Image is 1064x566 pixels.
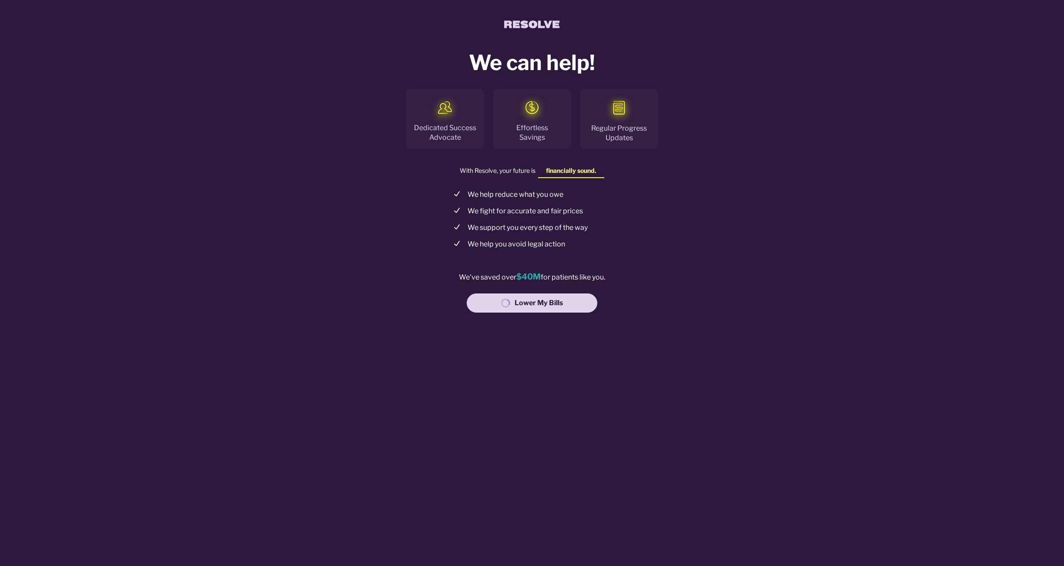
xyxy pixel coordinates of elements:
div: We fight for accurate and fair prices [468,206,583,216]
span: financially sound. [538,166,604,175]
div: We help you avoid legal action [468,239,565,249]
span: $40M [516,272,541,282]
span: With Resolve, your future is [460,166,535,178]
div: We support you every step of the way [468,223,588,232]
h5: We can help! [337,51,727,76]
span: clearer [538,176,604,186]
div: Effortless Savings [516,123,548,143]
div: Regular Progress Updates [586,124,652,143]
div: Dedicated Success Advocate [412,123,478,143]
div: We help reduce what you owe [468,190,563,199]
div: We've saved over for patients like you. [459,271,605,283]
